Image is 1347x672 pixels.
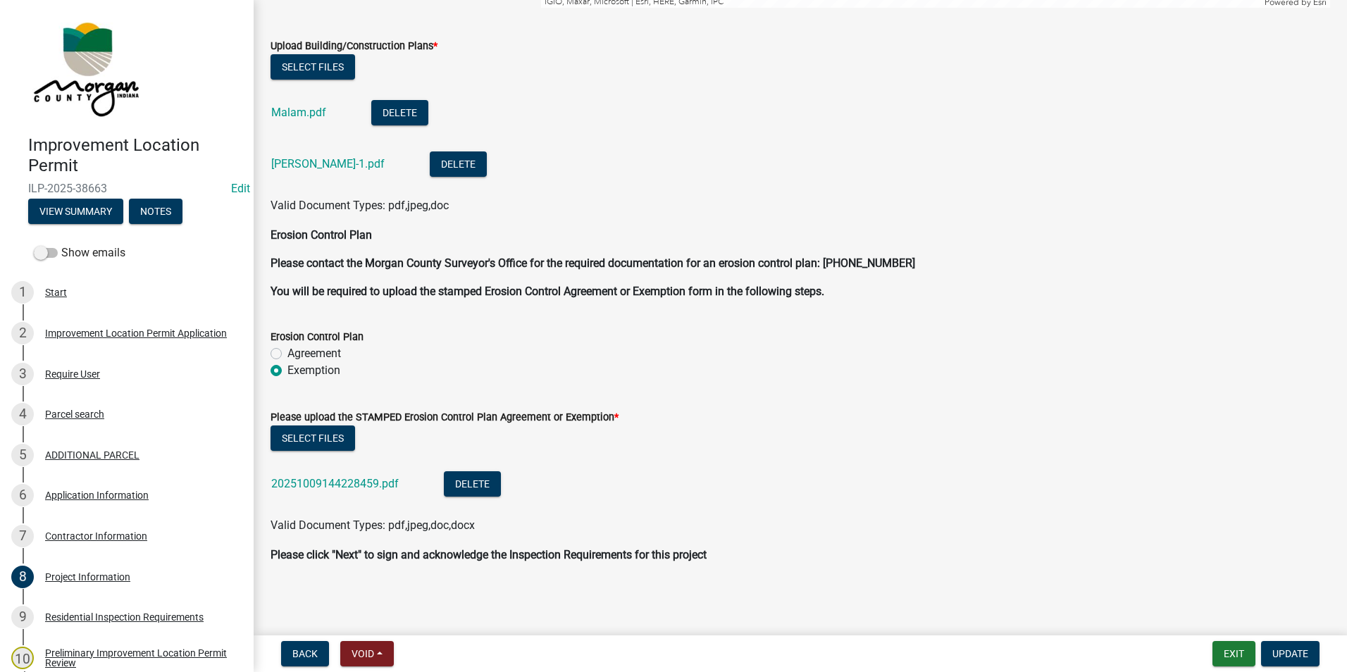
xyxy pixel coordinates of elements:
[11,444,34,466] div: 5
[11,363,34,385] div: 3
[271,42,437,51] label: Upload Building/Construction Plans
[28,135,242,176] h4: Improvement Location Permit
[11,647,34,669] div: 10
[28,15,142,120] img: Morgan County, Indiana
[271,256,915,270] strong: Please contact the Morgan County Surveyor's Office for the required documentation for an erosion ...
[231,182,250,195] a: Edit
[231,182,250,195] wm-modal-confirm: Edit Application Number
[340,641,394,666] button: Void
[28,199,123,224] button: View Summary
[430,151,487,177] button: Delete
[287,345,341,362] label: Agreement
[45,409,104,419] div: Parcel search
[430,158,487,172] wm-modal-confirm: Delete Document
[271,157,385,170] a: [PERSON_NAME]-1.pdf
[11,566,34,588] div: 8
[11,606,34,628] div: 9
[45,490,149,500] div: Application Information
[45,612,204,622] div: Residential Inspection Requirements
[271,199,449,212] span: Valid Document Types: pdf,jpeg,doc
[11,403,34,425] div: 4
[45,531,147,541] div: Contractor Information
[45,369,100,379] div: Require User
[444,478,501,492] wm-modal-confirm: Delete Document
[28,206,123,218] wm-modal-confirm: Summary
[292,648,318,659] span: Back
[271,332,364,342] label: Erosion Control Plan
[271,228,372,242] strong: Erosion Control Plan
[287,362,340,379] label: Exemption
[271,425,355,451] button: Select files
[444,471,501,497] button: Delete
[45,287,67,297] div: Start
[271,54,355,80] button: Select files
[11,322,34,344] div: 2
[11,281,34,304] div: 1
[45,648,231,668] div: Preliminary Improvement Location Permit Review
[129,199,182,224] button: Notes
[371,100,428,125] button: Delete
[11,484,34,506] div: 6
[45,450,139,460] div: ADDITIONAL PARCEL
[45,328,227,338] div: Improvement Location Permit Application
[271,285,824,298] strong: You will be required to upload the stamped Erosion Control Agreement or Exemption form in the fol...
[34,244,125,261] label: Show emails
[271,106,326,119] a: Malam.pdf
[1212,641,1255,666] button: Exit
[371,107,428,120] wm-modal-confirm: Delete Document
[352,648,374,659] span: Void
[129,206,182,218] wm-modal-confirm: Notes
[271,548,707,561] strong: Please click "Next" to sign and acknowledge the Inspection Requirements for this project
[271,477,399,490] a: 20251009144228459.pdf
[45,572,130,582] div: Project Information
[271,413,619,423] label: Please upload the STAMPED Erosion Control Plan Agreement or Exemption
[1272,648,1308,659] span: Update
[271,518,475,532] span: Valid Document Types: pdf,jpeg,doc,docx
[11,525,34,547] div: 7
[1261,641,1320,666] button: Update
[28,182,225,195] span: ILP-2025-38663
[281,641,329,666] button: Back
